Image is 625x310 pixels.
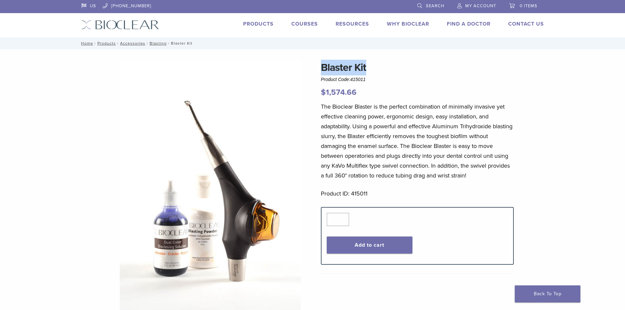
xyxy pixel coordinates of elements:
[520,3,537,9] span: 0 items
[321,88,357,97] bdi: 1,574.66
[426,3,444,9] span: Search
[321,77,365,82] span: Product Code:
[321,189,514,198] p: Product ID: 415011
[93,42,97,45] span: /
[465,3,496,9] span: My Account
[167,42,171,45] span: /
[327,237,412,254] button: Add to cart
[145,42,150,45] span: /
[321,60,514,75] h1: Blaster Kit
[336,21,369,27] a: Resources
[97,41,116,46] a: Products
[291,21,318,27] a: Courses
[387,21,429,27] a: Why Bioclear
[321,102,514,180] p: The Bioclear Blaster is the perfect combination of minimally invasive yet effective cleaning powe...
[79,41,93,46] a: Home
[508,21,544,27] a: Contact Us
[515,285,580,302] a: Back To Top
[81,20,159,30] img: Bioclear
[350,77,366,82] span: 415011
[243,21,274,27] a: Products
[447,21,490,27] a: Find A Doctor
[321,88,326,97] span: $
[150,41,167,46] a: Blasting
[76,37,549,49] nav: Blaster Kit
[120,41,145,46] a: Accessories
[116,42,120,45] span: /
